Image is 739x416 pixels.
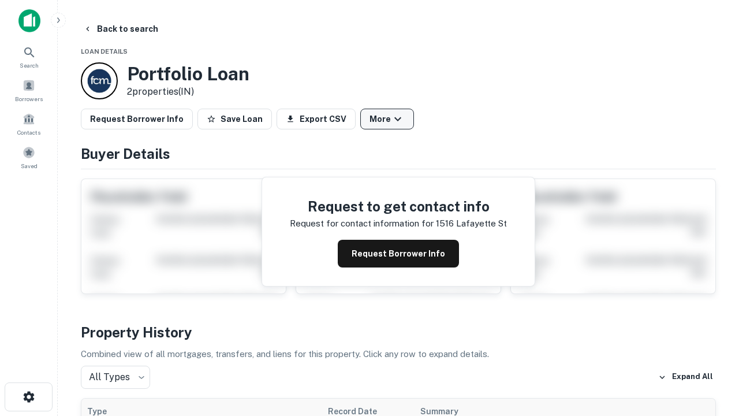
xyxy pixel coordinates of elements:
span: Contacts [17,128,40,137]
button: Export CSV [277,109,356,129]
a: Borrowers [3,75,54,106]
span: Loan Details [81,48,128,55]
a: Contacts [3,108,54,139]
h3: Portfolio Loan [127,63,249,85]
iframe: Chat Widget [681,324,739,379]
p: Combined view of all mortgages, transfers, and liens for this property. Click any row to expand d... [81,347,716,361]
a: Saved [3,142,54,173]
button: Back to search [79,18,163,39]
h4: Request to get contact info [290,196,507,217]
button: Request Borrower Info [81,109,193,129]
button: Save Loan [197,109,272,129]
span: Borrowers [15,94,43,103]
h4: Buyer Details [81,143,716,164]
a: Search [3,41,54,72]
button: Expand All [655,369,716,386]
div: All Types [81,366,150,389]
button: More [360,109,414,129]
span: Saved [21,161,38,170]
p: 2 properties (IN) [127,85,249,99]
p: 1516 lafayette st [436,217,507,231]
h4: Property History [81,322,716,343]
img: capitalize-icon.png [18,9,40,32]
button: Request Borrower Info [338,240,459,268]
p: Request for contact information for [290,217,434,231]
span: Search [20,61,39,70]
